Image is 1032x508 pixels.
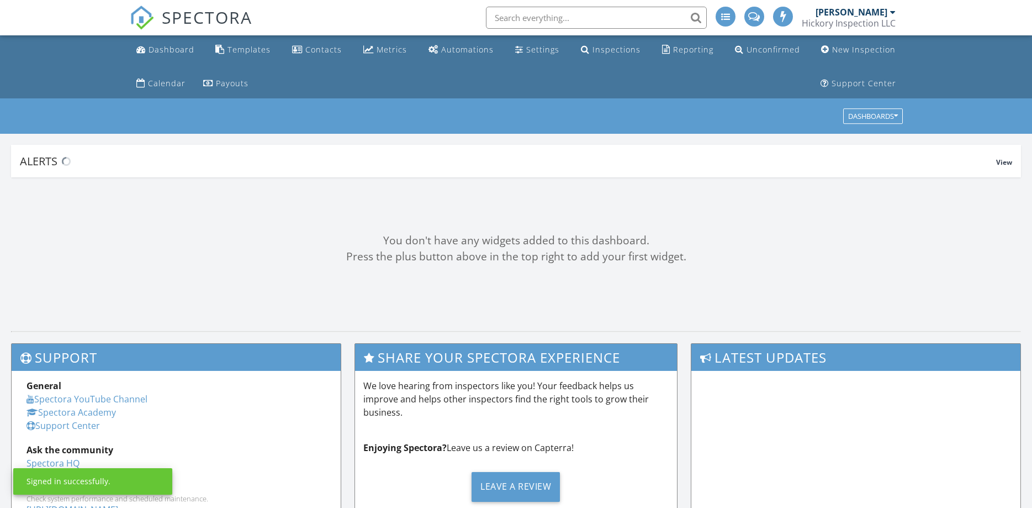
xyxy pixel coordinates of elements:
[832,78,896,88] div: Support Center
[832,44,896,55] div: New Inspection
[731,40,805,60] a: Unconfirmed
[377,44,407,55] div: Metrics
[802,18,896,29] div: Hickory Inspection LLC
[132,74,190,94] a: Calendar
[132,40,199,60] a: Dashboard
[162,6,252,29] span: SPECTORA
[363,442,447,454] strong: Enjoying Spectora?
[27,457,80,469] a: Spectora HQ
[996,158,1012,167] span: View
[526,44,559,55] div: Settings
[424,40,498,60] a: Automations (Advanced)
[27,406,116,418] a: Spectora Academy
[130,15,252,38] a: SPECTORA
[12,344,341,371] h3: Support
[27,476,110,487] div: Signed in successfully.
[305,44,342,55] div: Contacts
[363,379,669,419] p: We love hearing from inspectors like you! Your feedback helps us improve and helps other inspecto...
[11,249,1021,265] div: Press the plus button above in the top right to add your first widget.
[843,109,903,124] button: Dashboards
[130,6,154,30] img: The Best Home Inspection Software - Spectora
[441,44,494,55] div: Automations
[149,44,194,55] div: Dashboard
[216,78,248,88] div: Payouts
[27,393,147,405] a: Spectora YouTube Channel
[658,40,718,60] a: Reporting
[363,441,669,454] p: Leave us a review on Capterra!
[148,78,186,88] div: Calendar
[472,472,560,502] div: Leave a Review
[816,74,901,94] a: Support Center
[27,481,326,494] div: Status
[359,40,411,60] a: Metrics
[288,40,346,60] a: Contacts
[211,40,275,60] a: Templates
[486,7,707,29] input: Search everything...
[576,40,645,60] a: Inspections
[27,420,100,432] a: Support Center
[199,74,253,94] a: Payouts
[673,44,713,55] div: Reporting
[20,154,996,169] div: Alerts
[511,40,564,60] a: Settings
[27,443,326,457] div: Ask the community
[817,40,900,60] a: New Inspection
[848,113,898,121] div: Dashboards
[592,44,641,55] div: Inspections
[27,494,326,503] div: Check system performance and scheduled maintenance.
[11,233,1021,249] div: You don't have any widgets added to this dashboard.
[27,380,61,392] strong: General
[691,344,1020,371] h3: Latest Updates
[355,344,678,371] h3: Share Your Spectora Experience
[816,7,887,18] div: [PERSON_NAME]
[747,44,800,55] div: Unconfirmed
[227,44,271,55] div: Templates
